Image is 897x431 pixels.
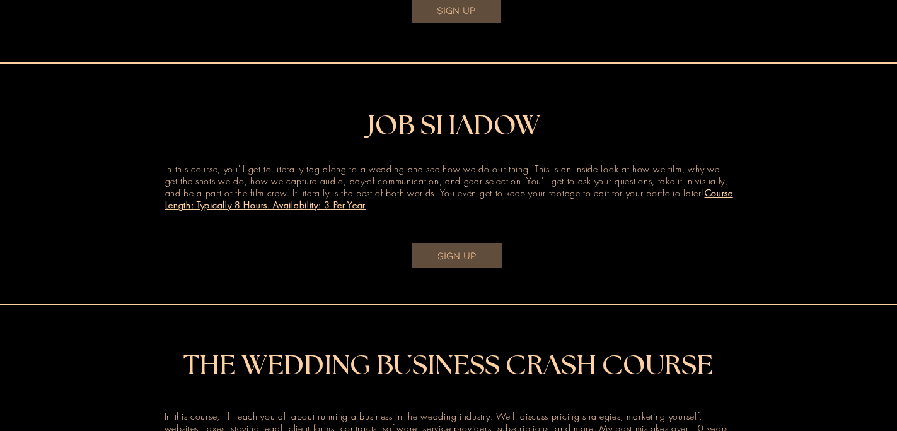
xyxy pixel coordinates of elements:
[437,249,477,263] span: SIGN UP
[165,187,733,211] span: Course Length: Typically 8 Hours. Availability: 3 Per Year
[183,352,713,380] span: THE WEDDING BUSINESS CRASH COURSE
[367,112,540,140] span: JOB SHADOW
[437,3,476,17] span: SIGN UP
[412,243,502,268] a: SIGN UP
[165,163,733,211] span: In this course, you'll get to literally tag along to a wedding and see how we do our thing. This ...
